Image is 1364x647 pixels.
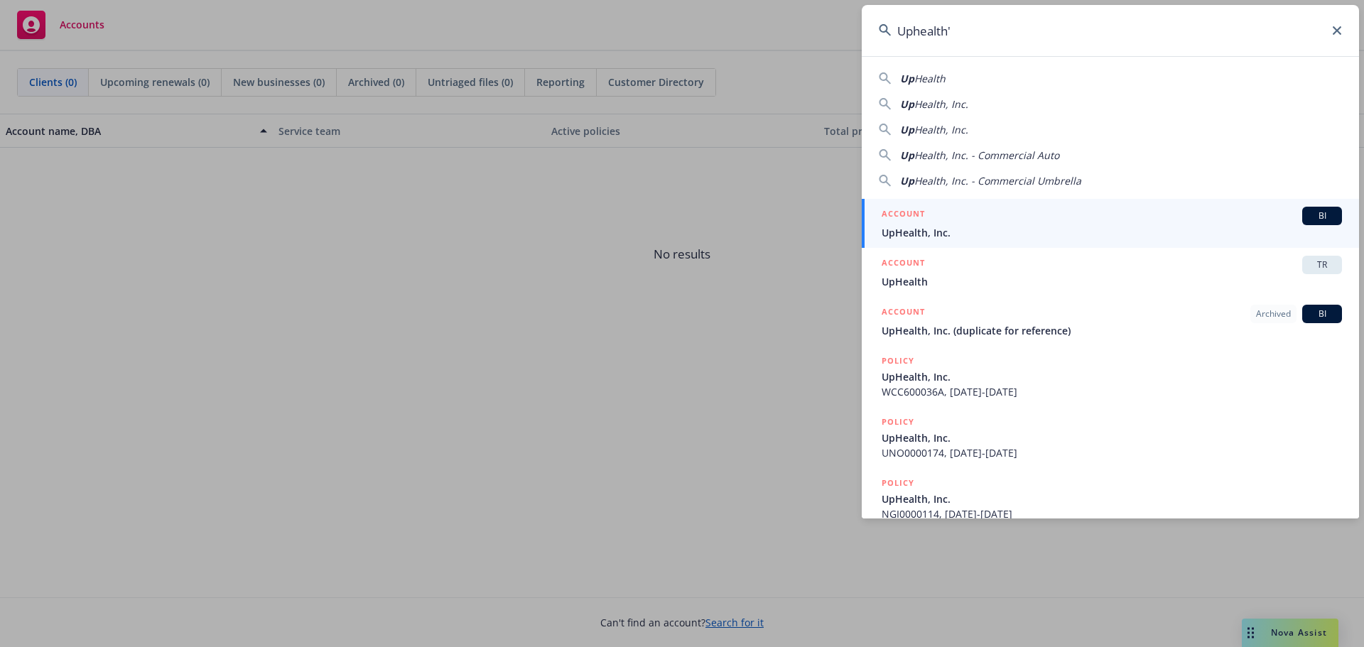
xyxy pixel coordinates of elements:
[1308,210,1336,222] span: BI
[882,384,1342,399] span: WCC600036A, [DATE]-[DATE]
[862,199,1359,248] a: ACCOUNTBIUpHealth, Inc.
[882,445,1342,460] span: UNO0000174, [DATE]-[DATE]
[862,5,1359,56] input: Search...
[862,346,1359,407] a: POLICYUpHealth, Inc.WCC600036A, [DATE]-[DATE]
[862,407,1359,468] a: POLICYUpHealth, Inc.UNO0000174, [DATE]-[DATE]
[914,174,1081,187] span: Health, Inc. - Commercial Umbrella
[882,225,1342,240] span: UpHealth, Inc.
[900,123,914,136] span: Up
[914,97,968,111] span: Health, Inc.
[862,297,1359,346] a: ACCOUNTArchivedBIUpHealth, Inc. (duplicate for reference)
[862,248,1359,297] a: ACCOUNTTRUpHealth
[882,369,1342,384] span: UpHealth, Inc.
[882,415,914,429] h5: POLICY
[1308,259,1336,271] span: TR
[882,491,1342,506] span: UpHealth, Inc.
[882,207,925,224] h5: ACCOUNT
[882,256,925,273] h5: ACCOUNT
[900,97,914,111] span: Up
[900,174,914,187] span: Up
[882,430,1342,445] span: UpHealth, Inc.
[862,468,1359,529] a: POLICYUpHealth, Inc.NGI0000114, [DATE]-[DATE]
[900,72,914,85] span: Up
[914,72,946,85] span: Health
[914,123,968,136] span: Health, Inc.
[882,354,914,368] h5: POLICY
[900,148,914,162] span: Up
[882,305,925,322] h5: ACCOUNT
[914,148,1059,162] span: Health, Inc. - Commercial Auto
[882,506,1342,521] span: NGI0000114, [DATE]-[DATE]
[882,323,1342,338] span: UpHealth, Inc. (duplicate for reference)
[1256,308,1291,320] span: Archived
[1308,308,1336,320] span: BI
[882,476,914,490] h5: POLICY
[882,274,1342,289] span: UpHealth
